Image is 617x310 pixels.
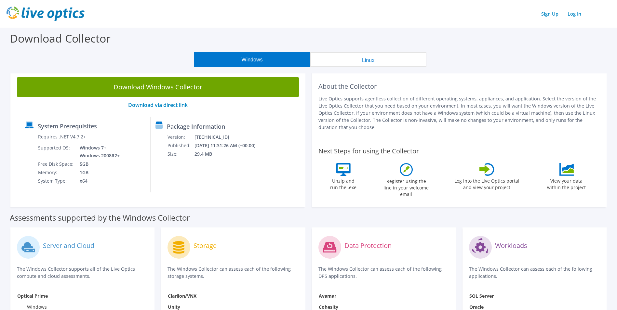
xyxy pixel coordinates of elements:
strong: Cohesity [319,304,338,310]
label: Workloads [495,242,527,249]
strong: Unity [168,304,180,310]
label: Data Protection [344,242,392,249]
td: System Type: [38,177,75,185]
a: Download Windows Collector [17,77,299,97]
td: [DATE] 11:31:26 AM (+00:00) [194,141,264,150]
td: 5GB [75,160,121,168]
strong: Avamar [319,293,336,299]
p: The Windows Collector can assess each of the following applications. [469,265,600,280]
strong: Oracle [469,304,484,310]
td: Size: [167,150,194,158]
td: Published: [167,141,194,150]
label: Download Collector [10,31,111,46]
td: x64 [75,177,121,185]
strong: SQL Server [469,293,494,299]
td: Free Disk Space: [38,160,75,168]
td: Supported OS: [38,144,75,160]
label: View your data within the project [543,176,590,191]
p: The Windows Collector can assess each of the following storage systems. [168,265,299,280]
img: live_optics_svg.svg [7,6,85,21]
p: Live Optics supports agentless collection of different operating systems, appliances, and applica... [318,95,600,131]
a: Download via direct link [128,101,188,109]
td: 29.4 MB [194,150,264,158]
label: Storage [194,242,217,249]
label: Next Steps for using the Collector [318,147,419,155]
p: The Windows Collector can assess each of the following DPS applications. [318,265,449,280]
label: Register using the line in your welcome email [382,176,431,198]
label: Unzip and run the .exe [329,176,358,191]
label: Package Information [167,123,225,130]
td: 1GB [75,168,121,177]
td: Version: [167,133,194,141]
strong: Optical Prime [17,293,48,299]
a: Sign Up [538,9,562,19]
label: Assessments supported by the Windows Collector [10,214,190,221]
label: Log into the Live Optics portal and view your project [454,176,520,191]
button: Windows [194,52,310,67]
label: Server and Cloud [43,242,94,249]
h2: About the Collector [318,83,600,90]
td: Windows 7+ Windows 2008R2+ [75,144,121,160]
button: Linux [310,52,426,67]
td: [TECHNICAL_ID] [194,133,264,141]
p: The Windows Collector supports all of the Live Optics compute and cloud assessments. [17,265,148,280]
strong: Clariion/VNX [168,293,196,299]
label: Requires .NET V4.7.2+ [38,134,86,140]
td: Memory: [38,168,75,177]
label: System Prerequisites [38,123,97,129]
a: Log In [564,9,584,19]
